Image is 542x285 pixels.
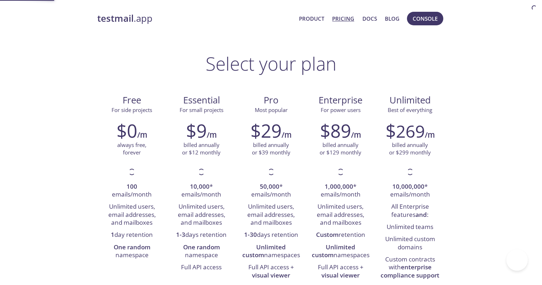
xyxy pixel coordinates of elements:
span: Free [103,94,161,106]
strong: One random [183,243,220,251]
h6: /m [351,129,361,141]
h2: $ [386,120,425,141]
h6: /m [425,129,435,141]
li: Unlimited users, email addresses, and mailboxes [311,201,370,229]
span: For power users [321,106,361,113]
h2: $0 [117,120,137,141]
h6: /m [207,129,217,141]
li: days retention [242,229,300,241]
strong: visual viewer [321,271,360,279]
h2: $29 [251,120,282,141]
span: For small projects [180,106,223,113]
strong: Unlimited custom [242,243,286,259]
strong: 1-3 [176,230,185,239]
span: Enterprise [311,94,370,106]
li: Unlimited custom domains [381,233,439,254]
strong: Unlimited custom [312,243,356,259]
span: Most popular [255,106,288,113]
p: billed annually or $129 monthly [320,141,361,157]
p: billed annually or $12 monthly [182,141,221,157]
li: namespace [103,241,161,262]
span: Unlimited [389,94,431,106]
strong: 10,000,000 [392,182,424,190]
li: day retention [103,229,161,241]
h6: /m [137,129,147,141]
li: days retention [172,229,231,241]
h6: /m [282,129,291,141]
span: Essential [172,94,231,106]
strong: visual viewer [252,271,290,279]
p: always free, forever [117,141,146,157]
li: Full API access + [242,261,300,282]
span: Pro [242,94,300,106]
p: billed annually or $39 monthly [252,141,290,157]
li: * emails/month [311,181,370,201]
a: Docs [362,14,377,23]
li: * emails/month [381,181,439,201]
li: Full API access [172,261,231,274]
span: For side projects [112,106,152,113]
li: namespaces [242,241,300,262]
iframe: Help Scout Beacon - Open [506,249,528,271]
li: namespace [172,241,231,262]
a: Blog [385,14,399,23]
strong: 50,000 [260,182,279,190]
span: 269 [396,119,425,143]
h1: Select your plan [206,53,336,74]
li: Unlimited users, email addresses, and mailboxes [172,201,231,229]
p: billed annually or $299 monthly [389,141,431,157]
strong: One random [114,243,150,251]
li: All Enterprise features : [381,201,439,221]
li: emails/month [103,181,161,201]
strong: testmail [97,12,134,25]
li: Full API access + [311,261,370,282]
strong: 100 [127,182,137,190]
a: testmail.app [97,12,294,25]
strong: 1,000,000 [325,182,353,190]
strong: 1 [111,230,114,239]
li: Custom contracts with [381,254,439,282]
li: Unlimited users, email addresses, and mailboxes [103,201,161,229]
a: Pricing [332,14,354,23]
li: namespaces [311,241,370,262]
a: Product [299,14,324,23]
strong: 10,000 [190,182,210,190]
li: Unlimited teams [381,221,439,233]
strong: Custom [316,230,339,239]
li: Unlimited users, email addresses, and mailboxes [242,201,300,229]
h2: $89 [320,120,351,141]
span: Best of everything [388,106,432,113]
li: retention [311,229,370,241]
strong: 1-30 [244,230,257,239]
strong: enterprise compliance support [381,263,439,279]
li: * emails/month [172,181,231,201]
strong: and [415,210,427,219]
h2: $9 [186,120,207,141]
button: Console [407,12,443,25]
span: Console [413,14,438,23]
li: * emails/month [242,181,300,201]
